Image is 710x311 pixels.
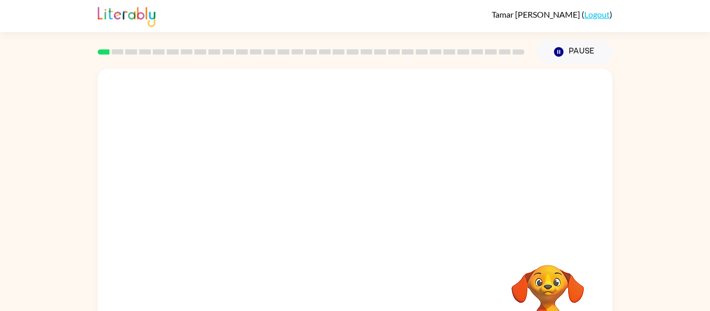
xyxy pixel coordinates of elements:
a: Logout [584,9,610,19]
span: Tamar [PERSON_NAME] [492,9,582,19]
button: Pause [537,40,612,64]
img: Literably [98,4,155,27]
div: ( ) [492,9,612,19]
